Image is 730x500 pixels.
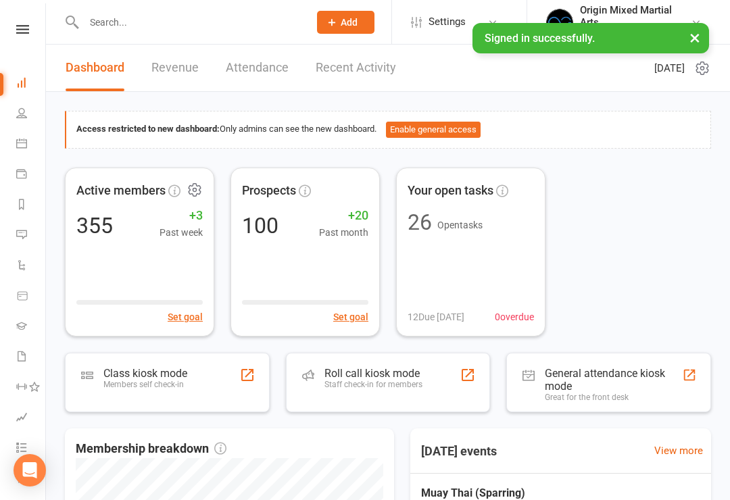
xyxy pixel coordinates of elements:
[16,99,47,130] a: People
[76,439,226,459] span: Membership breakdown
[76,122,700,138] div: Only admins can see the new dashboard.
[341,17,358,28] span: Add
[151,45,199,91] a: Revenue
[495,309,534,324] span: 0 overdue
[16,403,47,434] a: Assessments
[485,32,595,45] span: Signed in successfully.
[16,69,47,99] a: Dashboard
[80,13,299,32] input: Search...
[319,206,368,226] span: +20
[160,225,203,240] span: Past week
[545,367,682,393] div: General attendance kiosk mode
[103,367,187,380] div: Class kiosk mode
[76,181,166,201] span: Active members
[683,23,707,52] button: ×
[319,225,368,240] span: Past month
[226,45,289,91] a: Attendance
[386,122,481,138] button: Enable general access
[429,7,466,37] span: Settings
[16,191,47,221] a: Reports
[14,454,46,486] div: Open Intercom Messenger
[545,393,682,402] div: Great for the front desk
[317,11,374,34] button: Add
[76,215,113,236] div: 355
[242,215,278,236] div: 100
[16,160,47,191] a: Payments
[580,4,691,28] div: Origin Mixed Martial Arts
[16,130,47,160] a: Calendar
[76,124,220,134] strong: Access restricted to new dashboard:
[437,220,483,230] span: Open tasks
[408,309,464,324] span: 12 Due [DATE]
[324,367,422,380] div: Roll call kiosk mode
[333,309,368,324] button: Set goal
[168,309,203,324] button: Set goal
[654,443,703,459] a: View more
[316,45,396,91] a: Recent Activity
[16,282,47,312] a: Product Sales
[103,380,187,389] div: Members self check-in
[408,181,493,201] span: Your open tasks
[324,380,422,389] div: Staff check-in for members
[66,45,124,91] a: Dashboard
[410,439,508,464] h3: [DATE] events
[242,181,296,201] span: Prospects
[160,206,203,226] span: +3
[546,9,573,36] img: thumb_image1665119159.png
[654,60,685,76] span: [DATE]
[408,211,432,233] div: 26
